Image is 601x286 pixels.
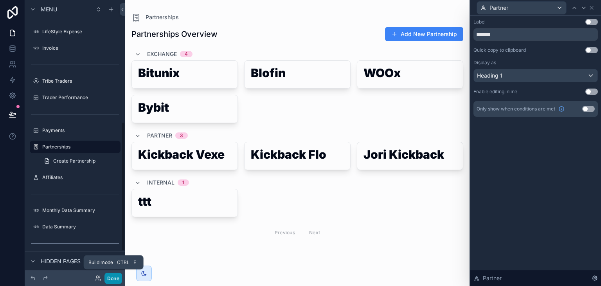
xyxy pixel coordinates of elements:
a: Data Summary [30,221,121,233]
span: Ctrl [116,259,130,266]
label: Monthly Data Summary [42,207,119,214]
button: Done [104,273,122,284]
a: Tribe Traders [30,75,121,87]
a: Partnerships [30,141,121,153]
label: Trader Performance [42,94,119,101]
div: Quick copy to clipboard [473,47,526,53]
a: Invoice [30,42,121,54]
a: Affiliates [30,171,121,184]
label: Affiliates [42,174,119,181]
a: LifeStyle Expense [30,25,121,38]
a: Create Partnership [39,155,121,167]
div: Label [473,19,486,25]
span: Build mode [88,259,113,266]
span: Create Partnership [53,158,95,164]
label: LifeStyle Expense [42,29,119,35]
div: Enable editing inline [473,89,517,95]
label: Data Summary [42,224,119,230]
a: Trader Performance [30,91,121,104]
span: E [132,259,138,266]
a: Monthly Data Summary [30,204,121,217]
label: Display as [473,60,496,66]
button: Heading 1 [473,69,598,82]
a: Payments [30,124,121,137]
label: Invoice [42,45,119,51]
label: Partnerships [42,144,116,150]
span: Only show when conditions are met [477,106,555,112]
span: Partner [489,4,508,12]
span: Hidden pages [41,257,81,265]
span: Heading 1 [477,72,502,80]
label: Tribe Traders [42,78,119,84]
button: Partner [477,1,567,14]
span: Partner [483,274,502,282]
span: Menu [41,5,57,13]
label: Payments [42,127,119,134]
